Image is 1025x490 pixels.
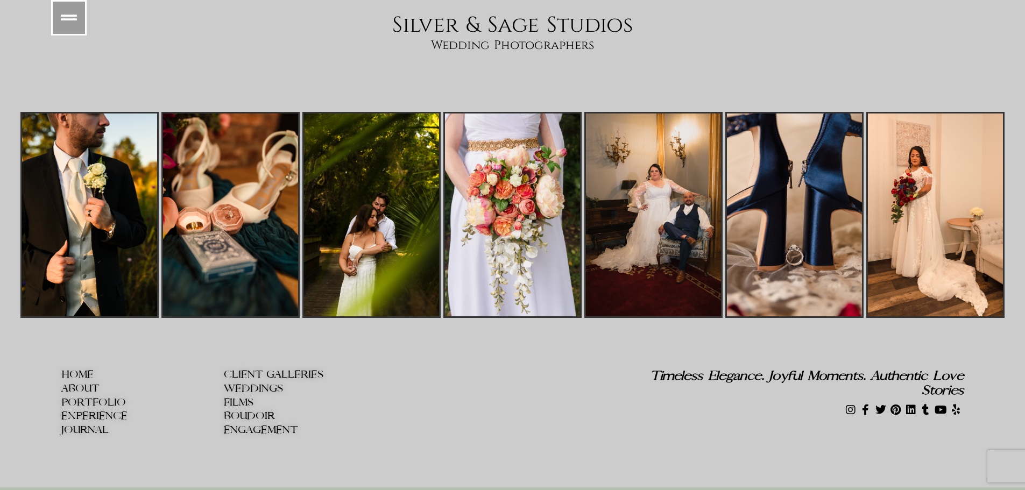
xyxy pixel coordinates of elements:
a: HOME [61,369,224,380]
a: EXPERIENCE [61,410,224,422]
span: FILMS [224,397,253,408]
span: HOME [61,369,94,380]
span: WEDDINGS [224,383,283,394]
a: BOUDOIR [224,410,386,422]
a: JOURNAL [61,424,224,436]
a: FILMS [224,397,386,408]
span: BOUDOIR [224,410,275,422]
span: EXPERIENCE [61,410,128,422]
a: ENGAGEMENT [224,424,386,436]
span: CLIENT GALLERIES [224,369,323,380]
a: WEDDINGS [224,383,386,394]
img: Florida Wedding Photographers [161,112,300,317]
a: PORTFOLIO [61,397,224,408]
span: ABOUT [61,383,100,394]
img: Florida Elegant Wedding Photographers [302,112,441,317]
h2: Timeless Elegance. Joyful Moments. Authentic Love Stories [603,369,964,398]
a: ABOUT [61,383,224,394]
span: PORTFOLIO [61,397,126,408]
span: JOURNAL [61,424,109,436]
span: ENGAGEMENT [224,424,298,436]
